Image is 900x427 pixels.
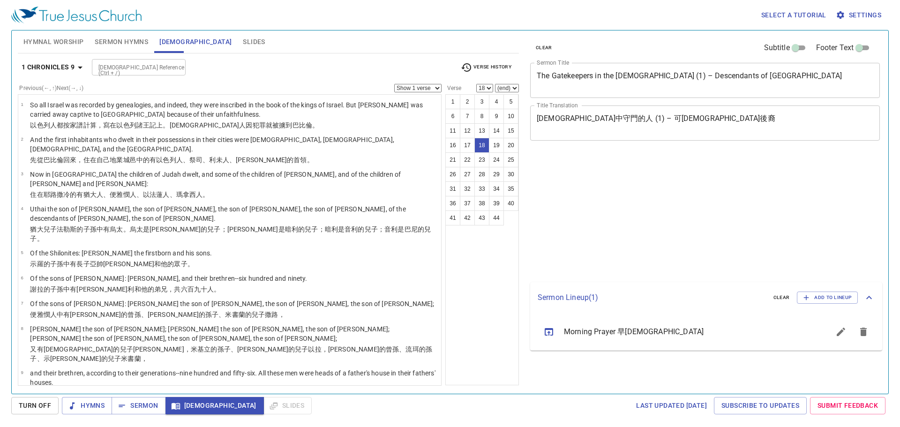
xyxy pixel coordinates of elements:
[30,120,438,130] p: 以色列
[636,400,707,412] span: Last updated [DATE]
[30,345,432,362] wh1121: [PERSON_NAME]
[37,156,314,164] wh7223: 從巴比倫回來，住在
[30,225,431,242] wh3063: 兒子
[757,7,830,24] button: Select a tutorial
[474,181,489,196] button: 33
[150,121,319,129] wh4428: 記
[445,109,460,124] button: 6
[564,326,807,337] span: Morning Prayer 早[DEMOGRAPHIC_DATA]
[194,285,221,293] wh3967: 九十
[460,152,475,167] button: 22
[761,9,826,21] span: Select a tutorial
[63,285,220,293] wh1121: 中有[PERSON_NAME]利
[57,311,285,318] wh1121: 中有[PERSON_NAME]
[229,156,314,164] wh3881: 、[PERSON_NAME]
[30,259,212,269] p: 示羅
[183,156,314,164] wh3478: 、祭司
[489,196,504,211] button: 39
[30,345,432,362] wh4381: 的孫子
[460,210,475,225] button: 42
[119,400,158,412] span: Sermon
[489,181,504,196] button: 34
[21,206,23,211] span: 4
[474,94,489,109] button: 3
[536,44,552,52] span: clear
[21,370,23,375] span: 9
[95,36,148,48] span: Sermon Hymns
[30,204,438,223] p: Uthai the son of [PERSON_NAME], the son of [PERSON_NAME], the son of [PERSON_NAME], the son of [P...
[141,355,148,362] wh4918: ，
[50,121,319,129] wh3478: 人都按家譜
[817,400,878,412] span: Submit Feedback
[445,123,460,138] button: 11
[460,94,475,109] button: 2
[21,136,23,142] span: 2
[103,191,209,198] wh1121: 、便雅憫
[489,167,504,182] button: 29
[460,196,475,211] button: 37
[21,102,23,107] span: 1
[461,62,511,73] span: Verse History
[130,191,210,198] wh1144: 人
[834,7,885,24] button: Settings
[156,121,319,129] wh5612: 上。[DEMOGRAPHIC_DATA]人因犯罪
[245,311,285,318] wh4918: 的兒子
[30,248,212,258] p: Of the Shilonites: [PERSON_NAME] the firstborn and his sons.
[838,9,881,21] span: Settings
[803,293,852,302] span: Add to Lineup
[265,311,285,318] wh1121: 撒路
[489,109,504,124] button: 9
[460,181,475,196] button: 32
[30,345,432,362] wh2997: ，米基立
[445,94,460,109] button: 1
[187,260,194,268] wh1121: 。
[69,400,105,412] span: Hymns
[489,123,504,138] button: 14
[489,94,504,109] button: 4
[474,123,489,138] button: 13
[30,345,438,363] p: 又有[DEMOGRAPHIC_DATA]
[30,170,438,188] p: Now in [GEOGRAPHIC_DATA] the children of Judah dwelt, and some of the children of [PERSON_NAME], ...
[37,355,148,362] wh1121: 、示[PERSON_NAME]
[764,42,790,53] span: Subtitle
[445,167,460,182] button: 26
[97,191,210,198] wh3063: 人
[474,152,489,167] button: 23
[202,156,313,164] wh3548: 、利未人
[816,42,854,53] span: Footer Text
[537,71,873,89] textarea: The Gatekeepers in the [DEMOGRAPHIC_DATA] (1) – Descendants of [GEOGRAPHIC_DATA]
[243,36,265,48] span: Slides
[187,285,221,293] wh8337: 百
[445,138,460,153] button: 16
[30,225,431,242] wh5793: 是[PERSON_NAME]
[110,121,319,129] wh3789: 在以色列
[768,292,795,303] button: clear
[30,324,438,343] p: [PERSON_NAME] the son of [PERSON_NAME]; [PERSON_NAME] the son of [PERSON_NAME], the son of [PERSO...
[526,150,811,278] iframe: from-child
[21,171,23,176] span: 3
[30,225,431,242] wh1121: ；[PERSON_NAME]是暗利
[530,42,558,53] button: clear
[292,121,319,129] wh1540: 巴比倫
[489,152,504,167] button: 24
[21,326,23,331] span: 8
[19,85,83,91] label: Previous (←, ↑) Next (→, ↓)
[97,156,314,164] wh3427: 自己地業
[135,285,221,293] wh3262: 和他的弟兄
[207,285,220,293] wh8673: 人。
[30,225,438,243] p: 猶大
[474,210,489,225] button: 43
[538,292,766,303] p: Sermon Lineup ( 1 )
[30,345,432,362] wh3395: 的兒子
[154,260,194,268] wh6222: 和他的眾子
[136,121,319,129] wh3478: 諸王
[18,59,90,76] button: 1 Chronicles 9
[202,191,209,198] wh4519: 。
[112,397,165,414] button: Sermon
[30,345,432,362] wh1121: 、[PERSON_NAME]
[167,285,220,293] wh251: ，共六
[199,311,285,318] wh1938: 的孫子
[90,260,194,268] wh1060: 亞帥[PERSON_NAME]
[714,397,807,414] a: Subscribe to Updates
[30,225,431,242] wh1121: 中有烏太。烏太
